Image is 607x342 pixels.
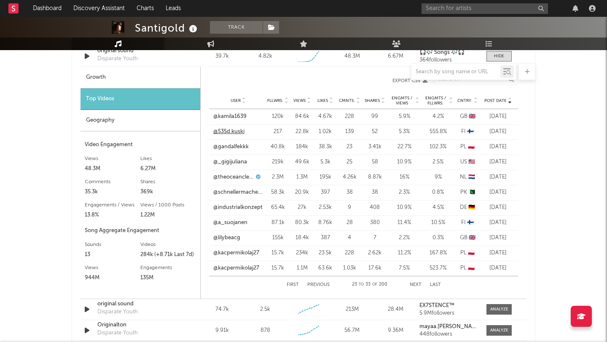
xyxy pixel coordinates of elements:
div: 35.3k [85,187,140,197]
a: @535d.kuski [213,128,244,136]
div: 28 [339,219,360,227]
div: 65.4k [267,203,288,212]
span: 🇫🇮 [467,129,474,134]
span: Fllwrs. [267,98,283,103]
span: to [359,283,364,286]
div: 228 [339,112,360,121]
div: 0.3 % [423,234,453,242]
a: @theoceancleanup [213,173,254,182]
div: 944M [85,273,140,283]
div: 1.03k [339,264,360,273]
div: original sound [97,300,185,308]
div: Originalton [97,321,185,329]
div: 284k (+8.71k Last 7d) [140,250,196,260]
div: [DATE] [482,234,514,242]
div: 1.1M [293,264,312,273]
div: Views [85,263,140,273]
span: 🇺🇸 [468,159,475,165]
div: 38.3k [316,143,335,151]
div: Videos [140,240,196,250]
div: 5.3k [316,158,335,166]
div: GB [457,112,478,121]
div: [DATE] [482,264,514,273]
div: 2.2 % [389,234,419,242]
div: 369k [140,187,196,197]
div: 213M [333,305,372,314]
a: @a_suojanen [213,219,247,227]
div: [DATE] [482,219,514,227]
div: 8.87k [364,173,385,182]
span: User [231,98,241,103]
span: 🇵🇰 [468,190,475,195]
div: 39.7k [202,52,242,61]
div: 4.82k [258,52,272,61]
span: 🇬🇧 [469,114,475,119]
div: 7 [364,234,385,242]
strong: 🎧🎶 Songs 🎶🎧 [419,50,465,55]
div: 17.6k [364,264,385,273]
div: 38 [339,188,360,197]
div: 16 % [389,173,419,182]
div: 555.8 % [423,128,453,136]
div: 4.5 % [423,203,453,212]
div: 13.8% [85,210,140,220]
div: 9.36M [376,326,415,335]
div: 10.9 % [389,203,419,212]
a: 🎧🎶 Songs 🎶🎧 [419,50,478,56]
div: Geography [81,110,200,131]
div: 9.91k [202,326,242,335]
div: 878 [261,326,270,335]
span: of [372,283,377,286]
div: FI [457,128,478,136]
div: 195k [316,173,335,182]
div: 28.4M [376,305,415,314]
div: GB [457,234,478,242]
strong: EX7STENCE™ [419,303,454,308]
span: Cntry. [457,98,473,103]
div: PL [457,264,478,273]
a: @kamila1639 [213,112,247,121]
button: Previous [307,283,330,287]
span: 🇬🇧 [469,235,475,240]
div: [DATE] [482,158,514,166]
strong: mayaa.[PERSON_NAME] [419,324,481,329]
div: 22.8k [293,128,312,136]
button: First [287,283,299,287]
div: Shares [140,177,196,187]
div: 2.3 % [389,188,419,197]
div: Santigold [135,21,199,35]
a: original sound [97,47,185,55]
div: 448 followers [419,331,478,337]
div: 58 [364,158,385,166]
div: 80.3k [293,219,312,227]
div: PL [457,143,478,151]
div: Video Engagement [85,140,196,150]
span: Views [293,98,306,103]
div: FI [457,219,478,227]
div: 0.8 % [423,188,453,197]
a: @kacpermikolaj27 [213,264,259,273]
div: 49.6k [293,158,312,166]
div: Top Videos [81,88,200,110]
span: 🇵🇱 [468,144,475,150]
div: 23 [339,143,360,151]
a: EX7STENCE™ [419,303,478,309]
div: 408 [364,203,385,212]
div: Song Aggregate Engagement [85,226,196,236]
a: @kacpermikolaj27 [213,249,259,257]
div: 5.3 % [389,128,419,136]
div: 11.4 % [389,219,419,227]
div: 2.62k [364,249,385,257]
button: Export CSV [218,78,427,83]
button: Last [430,283,441,287]
div: 2.53k [316,203,335,212]
div: 167.8 % [423,249,453,257]
div: 56.7M [333,326,372,335]
div: 364 followers [419,57,478,63]
div: 4.2 % [423,112,453,121]
div: 13 [85,250,140,260]
div: 2.3M [267,173,288,182]
div: Disparate Youth [97,55,138,63]
div: 10.9 % [389,158,419,166]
